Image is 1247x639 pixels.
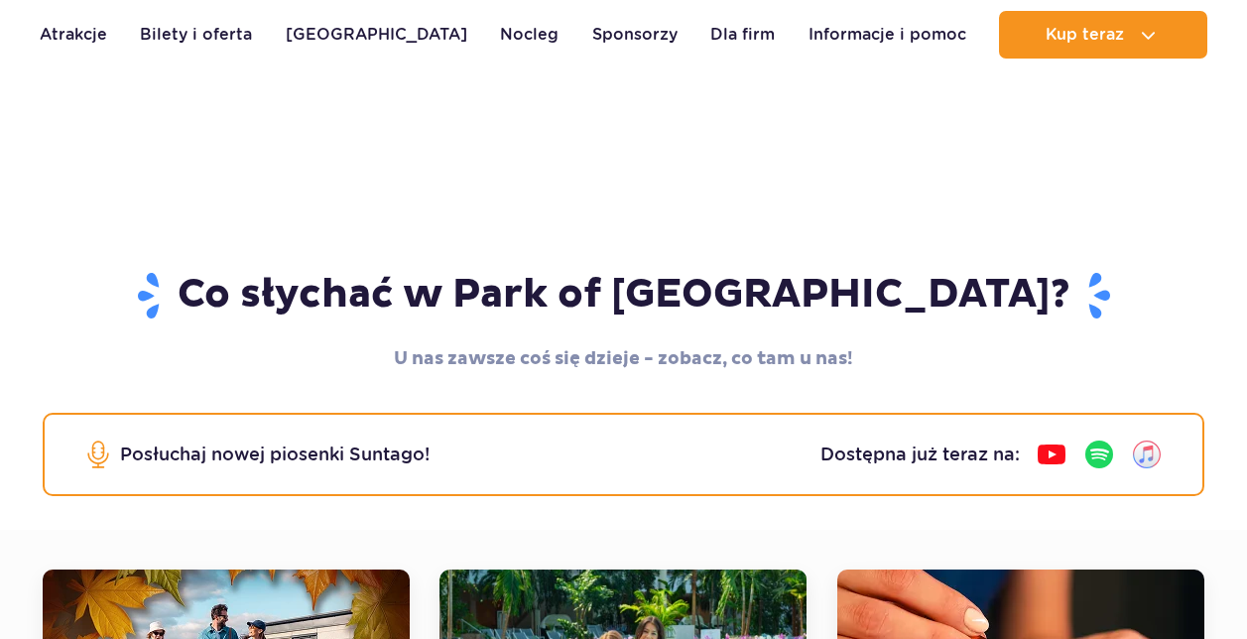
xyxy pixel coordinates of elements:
[809,11,966,59] a: Informacje i pomoc
[40,11,107,59] a: Atrakcje
[140,11,252,59] a: Bilety i oferta
[1083,439,1115,470] img: Spotify
[1046,26,1124,44] span: Kup teraz
[1131,439,1163,470] img: iTunes
[820,441,1020,468] p: Dostępna już teraz na:
[1036,439,1067,470] img: YouTube
[43,345,1204,373] p: U nas zawsze coś się dzieje - zobacz, co tam u nas!
[120,441,430,468] p: Posłuchaj nowej piosenki Suntago!
[710,11,775,59] a: Dla firm
[500,11,559,59] a: Nocleg
[43,270,1204,321] h1: Co słychać w Park of [GEOGRAPHIC_DATA]?
[286,11,467,59] a: [GEOGRAPHIC_DATA]
[999,11,1207,59] button: Kup teraz
[592,11,678,59] a: Sponsorzy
